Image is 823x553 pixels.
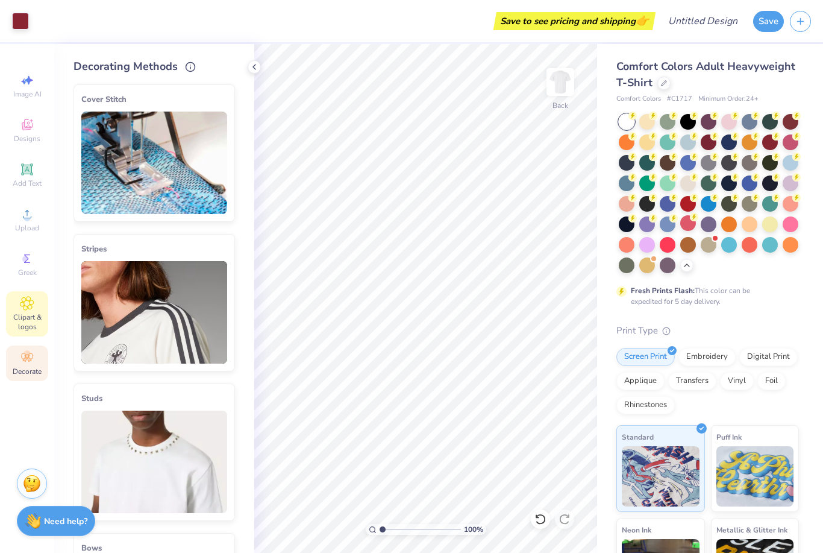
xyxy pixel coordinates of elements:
[496,12,652,30] div: Save to see pricing and shipping
[81,112,227,214] img: Cover Stitch
[739,348,798,366] div: Digital Print
[464,524,483,535] span: 100 %
[81,261,227,364] img: Stripes
[698,94,759,104] span: Minimum Order: 24 +
[622,446,699,507] img: Standard
[622,523,651,536] span: Neon Ink
[753,11,784,32] button: Save
[716,446,794,507] img: Puff Ink
[616,372,665,390] div: Applique
[716,523,787,536] span: Metallic & Glitter Ink
[548,70,572,94] img: Back
[14,134,40,144] span: Designs
[616,94,661,104] span: Comfort Colors
[659,9,747,33] input: Untitled Design
[616,324,799,338] div: Print Type
[81,242,227,256] div: Stripes
[13,89,42,99] span: Image AI
[716,431,742,443] span: Puff Ink
[18,268,37,277] span: Greek
[616,396,675,414] div: Rhinestones
[678,348,736,366] div: Embroidery
[631,286,695,295] strong: Fresh Prints Flash:
[667,94,692,104] span: # C1717
[616,59,795,90] span: Comfort Colors Adult Heavyweight T-Shirt
[81,411,227,513] img: Studs
[720,372,754,390] div: Vinyl
[13,179,42,188] span: Add Text
[631,285,779,307] div: This color can be expedited for 5 day delivery.
[636,13,649,28] span: 👉
[616,348,675,366] div: Screen Print
[552,100,568,111] div: Back
[74,58,235,75] div: Decorating Methods
[15,223,39,233] span: Upload
[81,391,227,406] div: Studs
[622,431,654,443] span: Standard
[668,372,716,390] div: Transfers
[13,367,42,376] span: Decorate
[757,372,786,390] div: Foil
[81,92,227,107] div: Cover Stitch
[44,516,87,527] strong: Need help?
[6,312,48,332] span: Clipart & logos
